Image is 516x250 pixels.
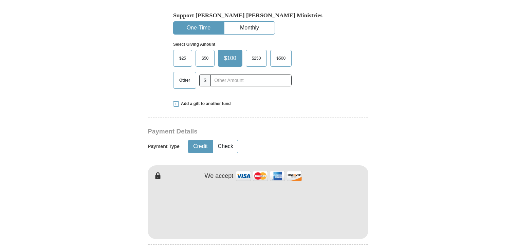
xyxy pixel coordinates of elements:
h4: We accept [205,172,234,180]
input: Other Amount [210,75,292,86]
button: Monthly [224,22,275,34]
h3: Payment Details [148,128,321,136]
h5: Support [PERSON_NAME] [PERSON_NAME] Ministries [173,12,343,19]
button: Check [213,140,238,153]
span: Other [176,75,193,85]
span: $250 [248,53,264,63]
span: Add a gift to another fund [179,101,231,107]
strong: Select Giving Amount [173,42,215,47]
button: Credit [188,140,213,153]
span: $ [199,75,211,86]
span: $50 [198,53,212,63]
h5: Payment Type [148,144,180,149]
button: One-Time [173,22,224,34]
span: $25 [176,53,189,63]
span: $100 [221,53,240,63]
span: $500 [273,53,289,63]
img: credit cards accepted [235,169,303,183]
